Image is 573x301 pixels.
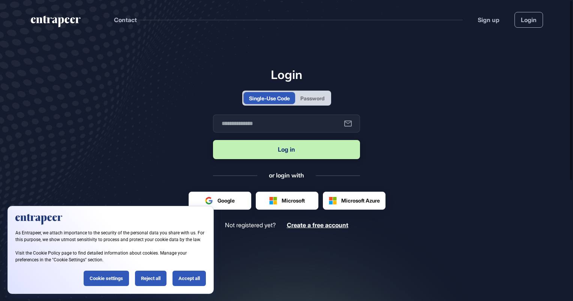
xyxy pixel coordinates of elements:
button: Log in [213,140,360,159]
h1: Login [213,67,360,82]
a: Login [514,12,543,28]
a: Create a free account [287,222,348,229]
span: Create a free account [287,221,348,229]
a: entrapeer-logo [30,16,81,30]
div: Single-Use Code [249,94,290,102]
a: Sign up [478,15,499,24]
span: Not registered yet? [225,222,276,229]
div: or login with [269,171,304,179]
button: Contact [114,15,137,25]
div: Password [300,94,324,102]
